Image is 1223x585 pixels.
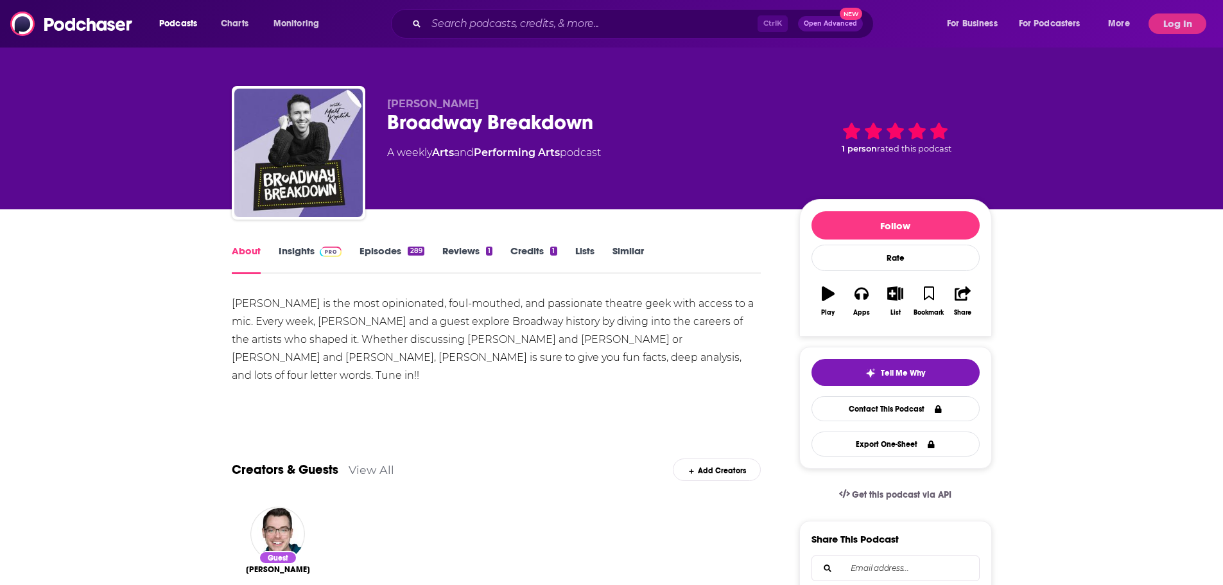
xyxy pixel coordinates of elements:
[853,309,870,317] div: Apps
[1019,15,1080,33] span: For Podcasters
[250,507,305,561] img: Trey Gerrald
[673,458,761,481] div: Add Creators
[890,309,901,317] div: List
[213,13,256,34] a: Charts
[811,245,980,271] div: Rate
[273,15,319,33] span: Monitoring
[947,15,998,33] span: For Business
[914,309,944,317] div: Bookmark
[881,368,925,378] span: Tell Me Why
[550,247,557,256] div: 1
[845,278,878,324] button: Apps
[387,145,601,161] div: A weekly podcast
[403,9,886,39] div: Search podcasts, credits, & more...
[811,533,899,545] h3: Share This Podcast
[811,278,845,324] button: Play
[279,245,342,274] a: InsightsPodchaser Pro
[360,245,424,274] a: Episodes289
[510,245,557,274] a: Credits1
[474,146,560,159] a: Performing Arts
[234,89,363,217] img: Broadway Breakdown
[221,15,248,33] span: Charts
[454,146,474,159] span: and
[852,489,951,500] span: Get this podcast via API
[232,245,261,274] a: About
[486,247,492,256] div: 1
[232,295,761,385] div: [PERSON_NAME] is the most opinionated, foul-mouthed, and passionate theatre geek with access to a...
[758,15,788,32] span: Ctrl K
[938,13,1014,34] button: open menu
[612,245,644,274] a: Similar
[387,98,479,110] span: [PERSON_NAME]
[1010,13,1099,34] button: open menu
[804,21,857,27] span: Open Advanced
[878,278,912,324] button: List
[349,463,394,476] a: View All
[811,359,980,386] button: tell me why sparkleTell Me Why
[798,16,863,31] button: Open AdvancedNew
[442,245,492,274] a: Reviews1
[877,144,951,153] span: rated this podcast
[829,479,962,511] a: Get this podcast via API
[822,556,969,581] input: Email address...
[232,462,338,478] a: Creators & Guests
[811,396,980,421] a: Contact This Podcast
[1149,13,1206,34] button: Log In
[840,8,863,20] span: New
[1108,15,1130,33] span: More
[912,278,946,324] button: Bookmark
[799,98,992,177] div: 1 personrated this podcast
[811,211,980,240] button: Follow
[811,555,980,581] div: Search followers
[159,15,197,33] span: Podcasts
[865,368,876,378] img: tell me why sparkle
[320,247,342,257] img: Podchaser Pro
[575,245,594,274] a: Lists
[150,13,214,34] button: open menu
[954,309,971,317] div: Share
[426,13,758,34] input: Search podcasts, credits, & more...
[1099,13,1146,34] button: open menu
[246,564,310,575] span: [PERSON_NAME]
[821,309,835,317] div: Play
[246,564,310,575] a: Trey Gerrald
[432,146,454,159] a: Arts
[811,432,980,457] button: Export One-Sheet
[408,247,424,256] div: 289
[265,13,336,34] button: open menu
[946,278,979,324] button: Share
[10,12,134,36] img: Podchaser - Follow, Share and Rate Podcasts
[842,144,877,153] span: 1 person
[259,551,297,564] div: Guest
